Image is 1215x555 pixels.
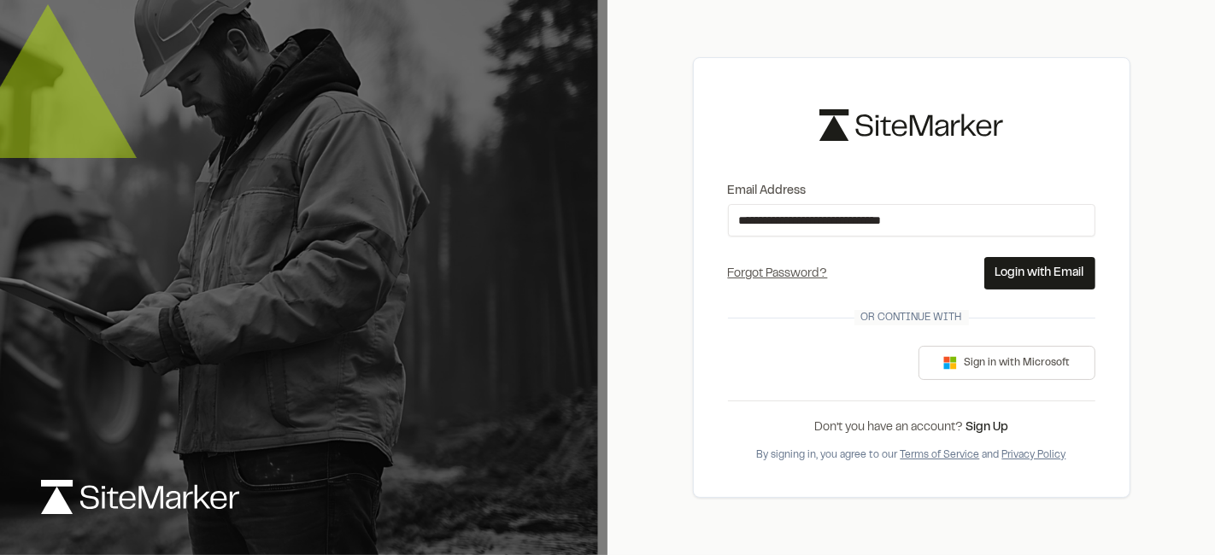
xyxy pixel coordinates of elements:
[728,182,1095,201] label: Email Address
[1002,447,1066,463] button: Privacy Policy
[984,257,1095,289] button: Login with Email
[919,346,1095,380] button: Sign in with Microsoft
[966,423,1008,433] a: Sign Up
[41,480,239,514] img: logo-white-rebrand.svg
[901,447,980,463] button: Terms of Service
[854,310,969,325] span: Or continue with
[819,109,1003,141] img: logo-black-rebrand.svg
[719,344,893,382] iframe: Sign in with Google Button
[728,418,1095,437] div: Don’t you have an account?
[728,447,1095,463] div: By signing in, you agree to our and
[728,269,828,279] a: Forgot Password?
